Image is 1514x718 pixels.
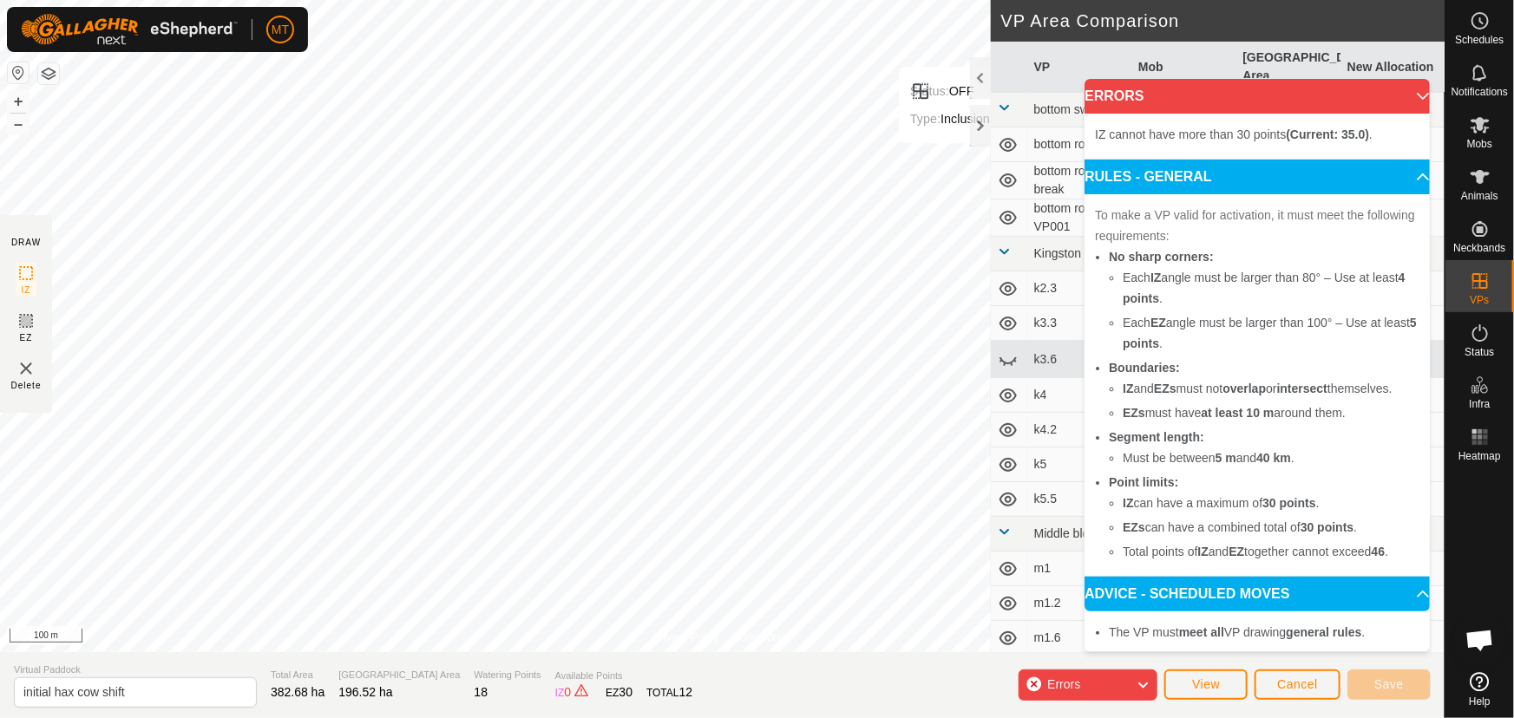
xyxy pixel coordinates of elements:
img: Gallagher Logo [21,14,238,45]
span: Help [1469,696,1491,707]
b: general rules [1286,625,1361,639]
b: Segment length: [1109,430,1204,444]
span: Infra [1469,399,1490,409]
td: k3.6 [1027,341,1131,378]
td: m1.2 [1027,586,1131,621]
span: Delete [11,379,42,392]
td: k5.5 [1027,482,1131,517]
b: intersect [1276,382,1327,395]
span: Schedules [1455,35,1504,45]
b: IZ [1150,271,1161,284]
button: Map Layers [38,63,59,84]
b: (Current: 35.0) [1286,127,1369,141]
span: IZ cannot have more than 30 points . [1095,127,1373,141]
span: IZ [22,284,31,297]
td: k3.3 [1027,306,1131,341]
td: k5 [1027,447,1131,482]
button: Save [1347,669,1431,700]
span: bottom swamp rocks [1034,102,1145,116]
button: + [8,91,29,112]
b: 30 points [1262,496,1315,510]
span: ERRORS [1085,89,1144,103]
label: Type: [910,112,941,126]
div: DRAW [11,236,41,249]
span: VPs [1470,295,1489,305]
div: TOTAL [646,683,692,702]
b: Boundaries: [1109,361,1180,375]
b: 40 km [1256,451,1291,465]
b: meet all [1179,625,1224,639]
span: Save [1374,677,1404,691]
span: Notifications [1452,87,1508,97]
span: 30 [619,685,633,699]
b: 4 points [1123,271,1406,305]
span: Cancel [1277,677,1318,691]
td: bottom rock-VP001 [1027,199,1131,237]
td: k4 [1027,378,1131,413]
li: can have a combined total of . [1123,517,1419,538]
h2: VP Area Comparison [1001,10,1445,31]
button: Cancel [1255,669,1340,700]
b: No sharp corners: [1109,250,1214,264]
div: EZ [606,683,632,702]
b: Point limits: [1109,475,1178,489]
p-accordion-content: ERRORS [1085,114,1430,159]
span: Status [1465,347,1494,357]
span: RULES - GENERAL [1085,170,1212,184]
p-accordion-header: ERRORS [1085,79,1430,114]
td: m1 [1027,552,1131,586]
div: OFF [910,81,1022,101]
button: View [1164,669,1248,700]
span: [GEOGRAPHIC_DATA] Area [338,668,460,682]
b: 30 points [1301,520,1353,534]
span: Animals [1461,191,1498,201]
span: Total Area [271,668,324,682]
th: VP [1027,42,1131,93]
li: The VP can be placed . [1109,646,1419,667]
td: k2.3 [1027,271,1131,306]
li: can have a maximum of . [1123,493,1419,513]
b: first [1130,649,1152,663]
span: Errors [1047,677,1080,691]
li: Total points of and together cannot exceed . [1123,541,1419,562]
b: EZs [1123,520,1145,534]
div: Open chat [1454,614,1506,666]
span: ADVICE - SCHEDULED MOVES [1085,587,1289,601]
b: IZ [1197,545,1208,558]
span: Heatmap [1458,451,1501,461]
a: Contact Us [739,630,790,645]
span: View [1192,677,1220,691]
img: VP [16,358,36,379]
p-accordion-header: ADVICE - SCHEDULED MOVES [1085,577,1430,611]
span: MT [272,21,289,39]
td: bottom rock break [1027,162,1131,199]
td: bottom rock [1027,127,1131,162]
span: EZ [20,331,33,344]
li: Must be between and . [1123,447,1419,468]
b: EZs [1123,406,1145,420]
span: 196.52 ha [338,685,392,699]
a: Privacy Policy [653,630,718,645]
td: k4.2 [1027,413,1131,447]
span: Virtual Paddock [14,663,257,677]
button: – [8,114,29,134]
th: New Allocation [1340,42,1445,93]
b: 5 m [1216,451,1236,465]
li: Each angle must be larger than 100° – Use at least . [1123,312,1419,354]
span: Available Points [555,669,693,683]
b: 5 points [1123,316,1417,350]
span: 12 [679,685,693,699]
b: EZ [1150,316,1166,330]
th: Mob [1131,42,1235,93]
span: Kingston creek [1034,246,1115,260]
span: To make a VP valid for activation, it must meet the following requirements: [1095,208,1415,243]
span: Mobs [1467,139,1492,149]
b: at least 10 m [1201,406,1274,420]
span: 0 [564,685,571,699]
li: and must not or themselves. [1123,378,1419,399]
b: overlap [1222,382,1266,395]
th: [GEOGRAPHIC_DATA] Area [1235,42,1340,93]
div: IZ [555,683,592,702]
div: Inclusion Zone [910,108,1022,129]
li: Each angle must be larger than 80° – Use at least . [1123,267,1419,309]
